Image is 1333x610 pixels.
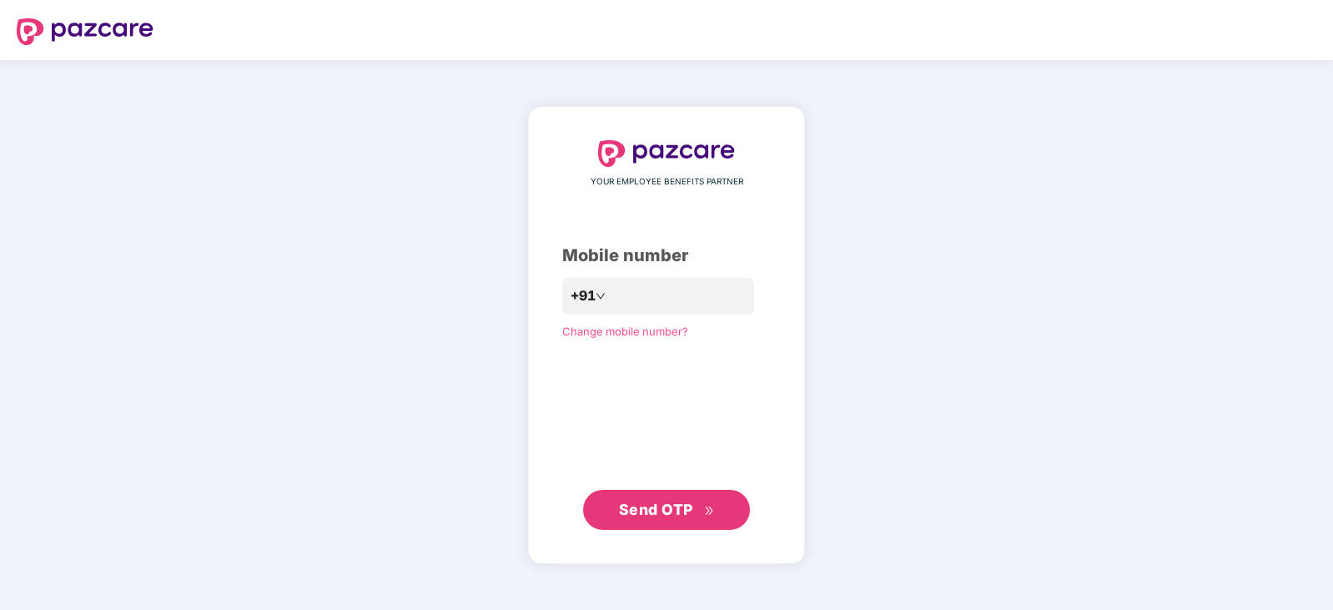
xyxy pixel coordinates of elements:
[591,175,743,189] span: YOUR EMPLOYEE BENEFITS PARTNER
[596,291,606,301] span: down
[17,18,153,45] img: logo
[583,490,750,530] button: Send OTPdouble-right
[571,285,596,306] span: +91
[562,243,771,269] div: Mobile number
[562,325,688,338] a: Change mobile number?
[619,501,693,518] span: Send OTP
[704,506,715,517] span: double-right
[598,140,735,167] img: logo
